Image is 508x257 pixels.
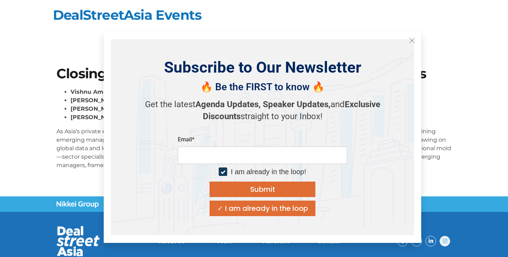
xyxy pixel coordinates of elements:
[71,88,452,96] li: , Director and Head of Investments,
[71,105,452,113] li: , Managing Director,
[56,127,452,170] p: As Asia’s private equity landscape matures, Limited Partners face a timely question: are they ove...
[56,201,99,208] img: Nikkei Group
[71,96,452,105] li: , Senior Advisor,
[56,67,452,80] h1: Closing Session: The case for emerging fund managers
[53,7,201,23] a: DealStreetAsia Events
[71,113,452,122] li: , Head of Data Research,
[71,105,121,112] strong: [PERSON_NAME]
[71,88,113,95] strong: Vishnu Amble
[71,114,121,121] strong: [PERSON_NAME]
[71,97,121,104] strong: [PERSON_NAME]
